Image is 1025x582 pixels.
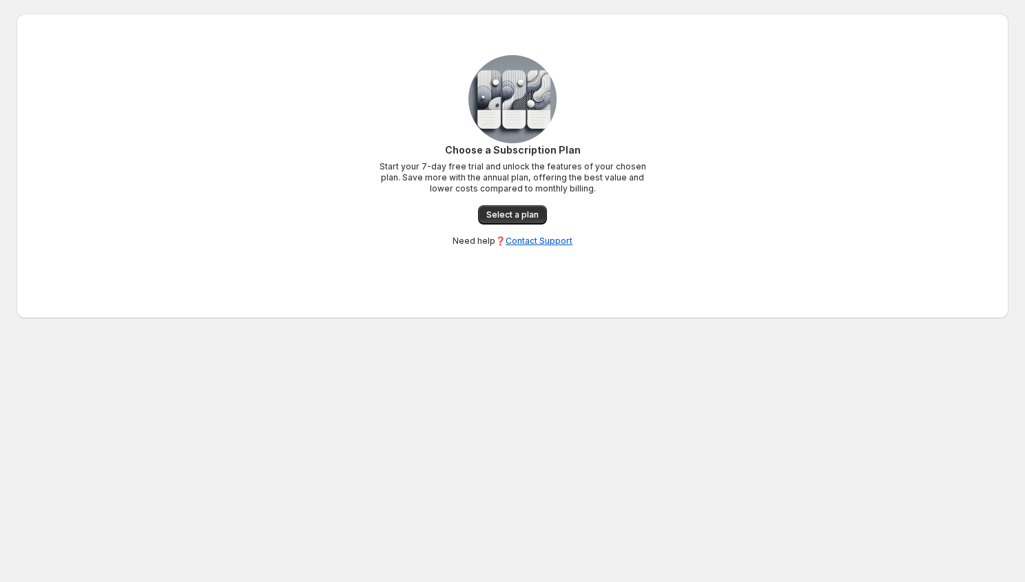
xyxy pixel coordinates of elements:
[486,209,539,220] span: Select a plan
[506,236,572,246] a: Contact Support
[837,493,1019,558] iframe: Tidio Chat
[453,236,572,247] p: Need help❓
[375,143,650,157] p: Choose a Subscription Plan
[375,161,650,194] p: Start your 7-day free trial and unlock the features of your chosen plan. Save more with the annua...
[478,205,547,225] a: Select a plan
